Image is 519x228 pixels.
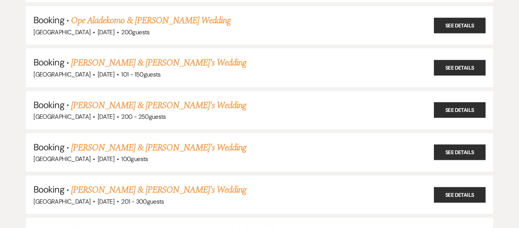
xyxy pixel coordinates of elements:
span: [DATE] [98,113,114,121]
a: See Details [434,18,486,33]
a: [PERSON_NAME] & [PERSON_NAME]'s Wedding [71,56,247,70]
span: [GEOGRAPHIC_DATA] [33,198,90,206]
span: 100 guests [121,155,148,163]
span: [GEOGRAPHIC_DATA] [33,113,90,121]
a: Ope Aladekomo & [PERSON_NAME] Wedding [71,14,231,27]
span: 200 guests [121,28,149,36]
span: 200 - 250 guests [121,113,166,121]
a: See Details [434,60,486,75]
a: [PERSON_NAME] & [PERSON_NAME]'s Wedding [71,183,247,197]
span: [DATE] [98,155,114,163]
span: Booking [33,183,64,195]
span: 101 - 150 guests [121,70,160,78]
span: [GEOGRAPHIC_DATA] [33,70,90,78]
a: See Details [434,145,486,160]
span: 201 - 300 guests [121,198,164,206]
span: Booking [33,99,64,111]
span: Booking [33,56,64,68]
span: Booking [33,14,64,26]
span: [DATE] [98,70,114,78]
span: [GEOGRAPHIC_DATA] [33,28,90,36]
a: [PERSON_NAME] & [PERSON_NAME]'s Wedding [71,99,247,112]
a: [PERSON_NAME] & [PERSON_NAME]'s Wedding [71,141,247,155]
span: [DATE] [98,28,114,36]
span: [DATE] [98,198,114,206]
a: See Details [434,102,486,118]
span: Booking [33,141,64,153]
a: See Details [434,187,486,202]
span: [GEOGRAPHIC_DATA] [33,155,90,163]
